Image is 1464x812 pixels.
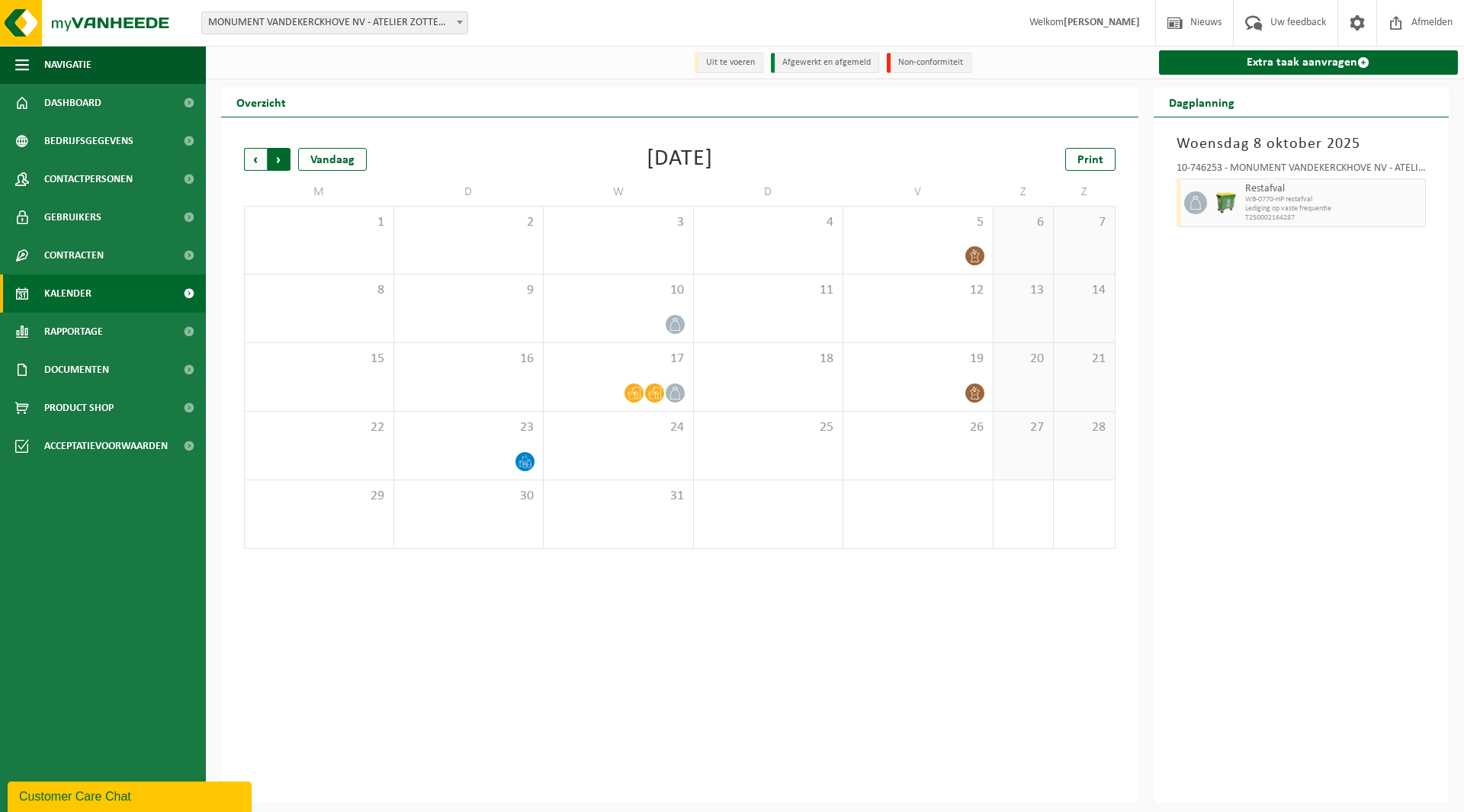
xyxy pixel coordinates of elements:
[994,178,1055,206] td: Z
[402,351,536,367] span: 16
[1061,214,1106,231] span: 7
[851,419,985,436] span: 26
[551,282,685,299] span: 10
[1177,133,1427,156] h3: Woensdag 8 oktober 2025
[1177,163,1427,178] div: 10-746253 - MONUMENT VANDEKERCKHOVE NV - ATELIER ZOTTEGEM - ZOTTEGEM
[202,12,467,34] span: MONUMENT VANDEKERCKHOVE NV - ATELIER ZOTTEGEM - 10-746253
[1061,419,1106,436] span: 28
[44,160,133,198] span: Contactpersonen
[1159,50,1459,75] a: Extra taak aanvragen
[1061,351,1106,367] span: 21
[268,148,291,171] span: Volgende
[851,282,985,299] span: 12
[1245,213,1422,223] span: T250002164287
[8,778,255,812] iframe: chat widget
[1077,154,1103,166] span: Print
[201,11,468,34] span: MONUMENT VANDEKERCKHOVE NV - ATELIER ZOTTEGEM - 10-746253
[394,178,544,206] td: D
[694,178,844,206] td: D
[244,148,267,171] span: Vorige
[402,214,536,231] span: 2
[695,53,763,73] li: Uit te voeren
[44,351,109,389] span: Documenten
[44,46,91,84] span: Navigatie
[402,488,536,505] span: 30
[1061,282,1106,299] span: 14
[44,84,101,122] span: Dashboard
[1154,87,1250,117] h2: Dagplanning
[551,351,685,367] span: 17
[1001,214,1046,231] span: 6
[851,214,985,231] span: 5
[252,488,386,505] span: 29
[551,214,685,231] span: 3
[244,178,394,206] td: M
[252,282,386,299] span: 8
[44,198,101,236] span: Gebruikers
[551,419,685,436] span: 24
[1245,195,1422,204] span: WB-0770-HP restafval
[1054,178,1115,206] td: Z
[44,389,114,427] span: Product Shop
[221,87,301,117] h2: Overzicht
[771,53,879,73] li: Afgewerkt en afgemeld
[701,282,836,299] span: 11
[647,148,713,171] div: [DATE]
[252,214,386,231] span: 1
[1215,191,1238,214] img: WB-0770-HPE-GN-50
[701,351,836,367] span: 18
[44,313,103,351] span: Rapportage
[252,351,386,367] span: 15
[44,274,91,313] span: Kalender
[298,148,367,171] div: Vandaag
[887,53,971,73] li: Non-conformiteit
[701,214,836,231] span: 4
[551,488,685,505] span: 31
[402,419,536,436] span: 23
[851,351,985,367] span: 19
[1001,282,1046,299] span: 13
[1064,17,1140,28] strong: [PERSON_NAME]
[44,236,104,274] span: Contracten
[843,178,994,206] td: V
[44,122,133,160] span: Bedrijfsgegevens
[544,178,694,206] td: W
[1001,351,1046,367] span: 20
[701,419,836,436] span: 25
[1001,419,1046,436] span: 27
[1245,204,1422,213] span: Lediging op vaste frequentie
[402,282,536,299] span: 9
[44,427,168,465] span: Acceptatievoorwaarden
[1245,183,1422,195] span: Restafval
[1065,148,1116,171] a: Print
[252,419,386,436] span: 22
